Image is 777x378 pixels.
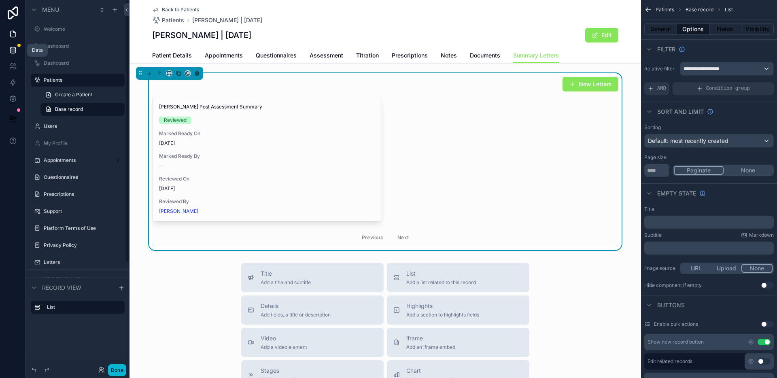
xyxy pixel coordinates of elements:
button: URL [681,264,711,273]
label: Dashboard [44,60,123,66]
button: Default: most recently created [644,134,774,148]
button: iframeAdd an iframe embed [387,328,529,357]
span: Titration [356,51,379,59]
span: Appointments [205,51,243,59]
span: Add a list related to this record [406,279,476,286]
span: -- [159,163,164,169]
label: Edit related records [647,358,692,365]
button: New Letters [563,77,618,91]
span: Marked Ready On [159,130,375,137]
span: Buttons [657,301,685,309]
a: [PERSON_NAME] [159,208,198,214]
a: Titration [356,48,379,64]
label: Patients [44,77,120,83]
label: Page size [644,154,667,161]
div: scrollable content [26,297,129,322]
span: List [725,6,733,13]
label: Support [44,208,123,214]
button: None [741,264,773,273]
span: Add an iframe embed [406,344,455,350]
span: Condition group [706,85,750,92]
a: Patient Details [152,48,192,64]
span: Default: most recently created [648,137,728,144]
span: AND [657,85,666,92]
span: Back to Patients [162,6,199,13]
button: Upload [711,264,742,273]
div: scrollable content [644,216,774,229]
span: Markdown [749,232,774,238]
a: Markdown [741,232,774,238]
label: Platform Terms of Use [44,225,123,231]
span: Documents [470,51,500,59]
label: Appointments [44,157,112,164]
a: Patients [152,16,184,24]
span: Patients [162,16,184,24]
span: Reviewed On [159,176,375,182]
span: Prescriptions [392,51,428,59]
button: VideoAdd a video element [241,328,384,357]
span: Create a Patient [55,91,92,98]
span: Chart [406,367,467,375]
span: Patients [656,6,674,13]
span: Menu [42,6,59,14]
span: Assessment [310,51,343,59]
label: Prescriptions [44,191,123,197]
a: [PERSON_NAME] | [DATE] [192,16,262,24]
label: Image source [644,265,677,272]
button: Options [677,23,709,35]
span: Title [261,270,311,278]
span: Details [261,302,331,310]
label: List [47,304,118,310]
span: Hidden pages [42,276,83,284]
a: Assessment [310,48,343,64]
label: Welcome [44,26,123,32]
div: scrollable content [644,242,774,255]
span: List [406,270,476,278]
label: Privacy Policy [44,242,123,248]
span: Record view [42,284,81,292]
span: [PERSON_NAME] Post Assessment Summary [159,104,375,110]
label: Letters [44,259,123,265]
label: Questionnaires [44,174,123,181]
span: Add a title and subtitle [261,279,311,286]
label: Sorting [644,124,661,131]
button: DetailsAdd fields, a title or description [241,295,384,325]
span: Sort And Limit [657,108,704,116]
div: Show new record button [647,339,704,345]
span: Base record [55,106,83,113]
a: Dashboard [44,43,123,49]
button: Paginate [674,166,724,175]
div: Hide component if empty [644,282,702,289]
a: Documents [470,48,500,64]
span: Stages [261,367,310,375]
span: Marked Ready By [159,153,375,159]
span: Reviewed By [159,198,375,205]
span: Add a video element [261,344,307,350]
div: Data [32,47,43,53]
span: iframe [406,334,455,342]
button: None [724,166,773,175]
a: Back to Patients [152,6,199,13]
a: Appointments [205,48,243,64]
span: Base record [686,6,713,13]
label: Users [44,123,123,130]
a: Base record [40,103,125,116]
span: Questionnaires [256,51,297,59]
a: Notes [441,48,457,64]
span: Filter [657,45,675,53]
h1: [PERSON_NAME] | [DATE] [152,30,251,41]
span: [DATE] [159,185,375,192]
label: Subtitle [644,232,662,238]
label: My Profile [44,140,123,147]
